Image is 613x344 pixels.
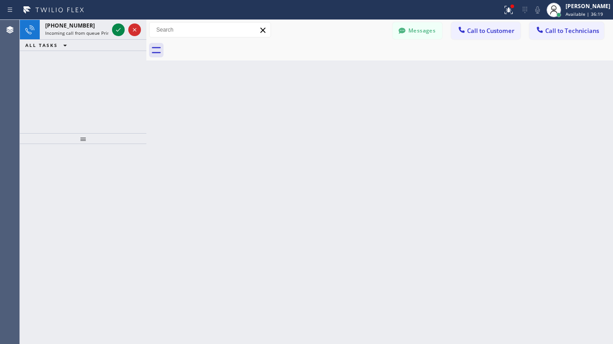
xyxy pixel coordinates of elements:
[566,11,603,17] span: Available | 36:19
[150,23,271,37] input: Search
[531,4,544,16] button: Mute
[20,40,76,51] button: ALL TASKS
[128,23,141,36] button: Reject
[112,23,125,36] button: Accept
[45,22,95,29] span: [PHONE_NUMBER]
[451,22,520,39] button: Call to Customer
[545,27,599,35] span: Call to Technicians
[393,22,442,39] button: Messages
[566,2,610,10] div: [PERSON_NAME]
[467,27,515,35] span: Call to Customer
[529,22,604,39] button: Call to Technicians
[45,30,124,36] span: Incoming call from queue Primary EL
[25,42,58,48] span: ALL TASKS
